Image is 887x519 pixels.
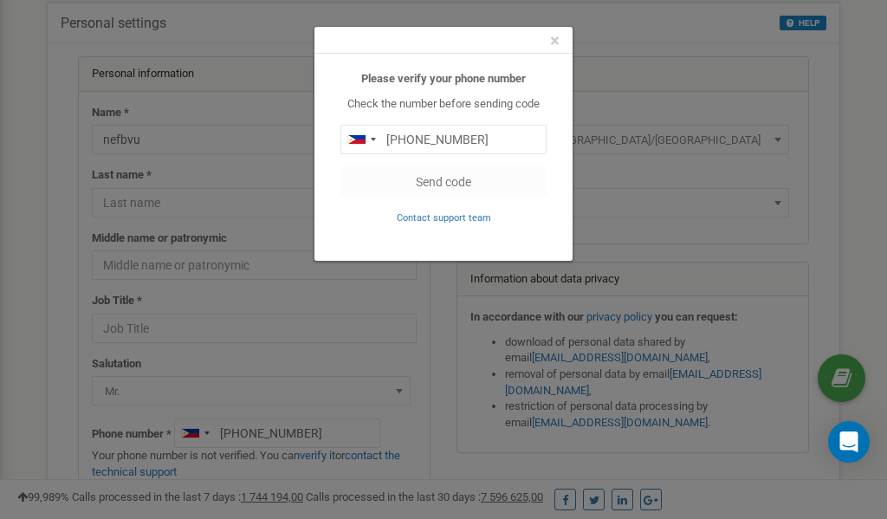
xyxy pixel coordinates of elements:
[340,96,547,113] p: Check the number before sending code
[397,212,491,224] small: Contact support team
[397,211,491,224] a: Contact support team
[340,167,547,197] button: Send code
[361,72,526,85] b: Please verify your phone number
[828,421,870,463] div: Open Intercom Messenger
[341,126,381,153] div: Telephone country code
[550,30,560,51] span: ×
[340,125,547,154] input: 0905 123 4567
[550,32,560,50] button: Close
